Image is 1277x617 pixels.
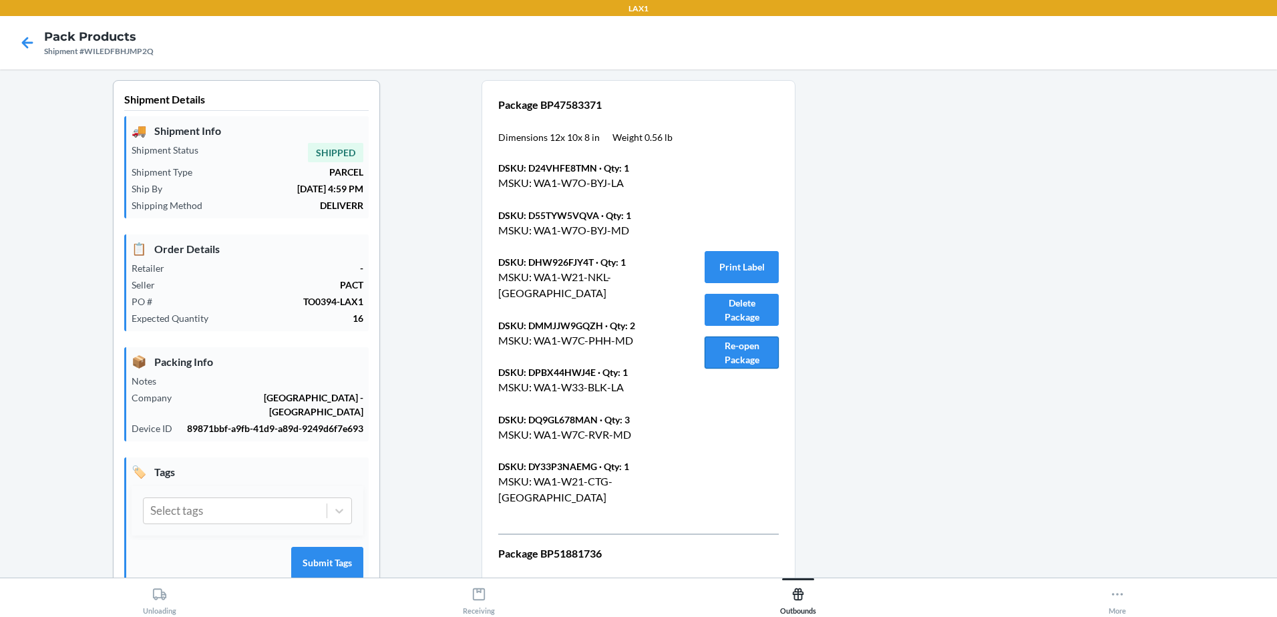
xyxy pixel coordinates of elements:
[498,97,673,113] p: Package BP47583371
[498,161,673,175] p: DSKU: D24VHFE8TMN · Qty: 1
[132,311,219,325] p: Expected Quantity
[498,379,673,395] p: MSKU: WA1-W33-BLK-LA
[612,130,673,144] p: Weight 0.56 lb
[308,143,363,162] span: SHIPPED
[705,251,779,283] button: Print Label
[498,413,673,427] p: DSKU: DQ9GL678MAN · Qty: 3
[1109,582,1126,615] div: More
[705,294,779,326] button: Delete Package
[705,337,779,369] button: Re-open Package
[132,421,183,435] p: Device ID
[132,353,146,371] span: 📦
[132,391,182,405] p: Company
[150,502,203,520] div: Select tags
[183,421,363,435] p: 89871bbf-a9fb-41d9-a89d-9249d6f7e693
[203,165,363,179] p: PARCEL
[175,261,363,275] p: -
[498,175,673,191] p: MSKU: WA1-W7O-BYJ-LA
[463,582,495,615] div: Receiving
[124,91,369,111] p: Shipment Details
[219,311,363,325] p: 16
[498,546,673,562] p: Package BP51881736
[132,122,363,140] p: Shipment Info
[498,319,673,333] p: DSKU: DMMJJW9GQZH · Qty: 2
[132,463,146,481] span: 🏷️
[132,143,209,157] p: Shipment Status
[132,182,173,196] p: Ship By
[498,130,600,144] p: Dimensions 12 x 10 x 8 in
[44,45,154,57] div: Shipment #WILEDFBHJMP2Q
[498,365,673,379] p: DSKU: DPBX44HWJ4E · Qty: 1
[143,582,176,615] div: Unloading
[291,547,363,579] button: Submit Tags
[132,198,213,212] p: Shipping Method
[628,3,649,15] p: LAX1
[132,165,203,179] p: Shipment Type
[132,240,363,258] p: Order Details
[132,122,146,140] span: 🚚
[173,182,363,196] p: [DATE] 4:59 PM
[166,278,363,292] p: PACT
[319,578,638,615] button: Receiving
[132,463,363,481] p: Tags
[498,208,673,222] p: DSKU: D55TYW5VQVA · Qty: 1
[132,278,166,292] p: Seller
[132,294,163,308] p: PO #
[132,353,363,371] p: Packing Info
[498,222,673,238] p: MSKU: WA1-W7O-BYJ-MD
[213,198,363,212] p: DELIVERR
[498,255,673,269] p: DSKU: DHW926FJY4T · Qty: 1
[498,333,673,349] p: MSKU: WA1-W7C-PHH-MD
[132,240,146,258] span: 📋
[498,269,673,301] p: MSKU: WA1-W21-NKL-[GEOGRAPHIC_DATA]
[638,578,958,615] button: Outbounds
[132,374,167,388] p: Notes
[958,578,1277,615] button: More
[163,294,363,308] p: TO0394-LAX1
[498,473,673,505] p: MSKU: WA1-W21-CTG-[GEOGRAPHIC_DATA]
[132,261,175,275] p: Retailer
[498,427,673,443] p: MSKU: WA1-W7C-RVR-MD
[780,582,816,615] div: Outbounds
[182,391,363,419] p: [GEOGRAPHIC_DATA] - [GEOGRAPHIC_DATA]
[44,28,154,45] h4: Pack Products
[498,459,673,473] p: DSKU: DY33P3NAEMG · Qty: 1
